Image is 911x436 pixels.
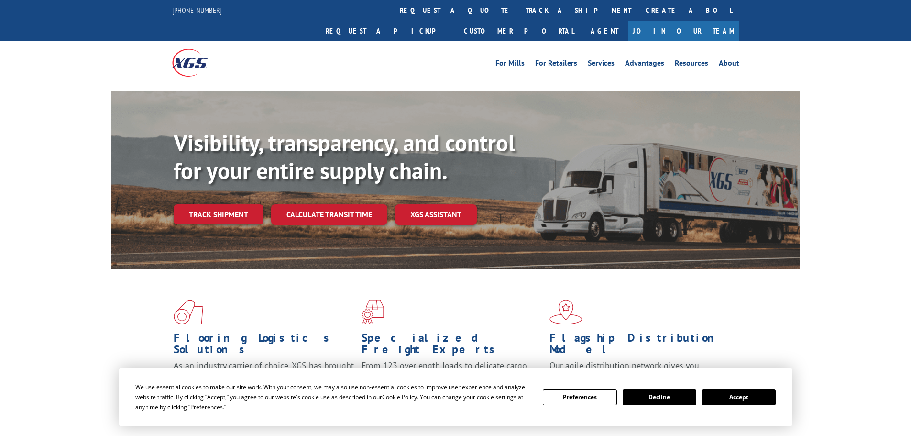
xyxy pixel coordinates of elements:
[457,21,581,41] a: Customer Portal
[623,389,696,405] button: Decline
[174,204,263,224] a: Track shipment
[543,389,616,405] button: Preferences
[362,360,542,402] p: From 123 overlength loads to delicate cargo, our experienced staff knows the best way to move you...
[549,360,725,382] span: Our agile distribution network gives you nationwide inventory management on demand.
[719,59,739,70] a: About
[119,368,792,426] div: Cookie Consent Prompt
[362,332,542,360] h1: Specialized Freight Experts
[581,21,628,41] a: Agent
[535,59,577,70] a: For Retailers
[625,59,664,70] a: Advantages
[382,393,417,401] span: Cookie Policy
[628,21,739,41] a: Join Our Team
[362,300,384,324] img: xgs-icon-focused-on-flooring-red
[588,59,615,70] a: Services
[549,300,582,324] img: xgs-icon-flagship-distribution-model-red
[318,21,457,41] a: Request a pickup
[271,204,387,225] a: Calculate transit time
[190,403,223,411] span: Preferences
[172,5,222,15] a: [PHONE_NUMBER]
[495,59,525,70] a: For Mills
[675,59,708,70] a: Resources
[174,300,203,324] img: xgs-icon-total-supply-chain-intelligence-red
[702,389,776,405] button: Accept
[135,382,531,412] div: We use essential cookies to make our site work. With your consent, we may also use non-essential ...
[549,332,730,360] h1: Flagship Distribution Model
[174,128,515,185] b: Visibility, transparency, and control for your entire supply chain.
[174,360,354,394] span: As an industry carrier of choice, XGS has brought innovation and dedication to flooring logistics...
[395,204,477,225] a: XGS ASSISTANT
[174,332,354,360] h1: Flooring Logistics Solutions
